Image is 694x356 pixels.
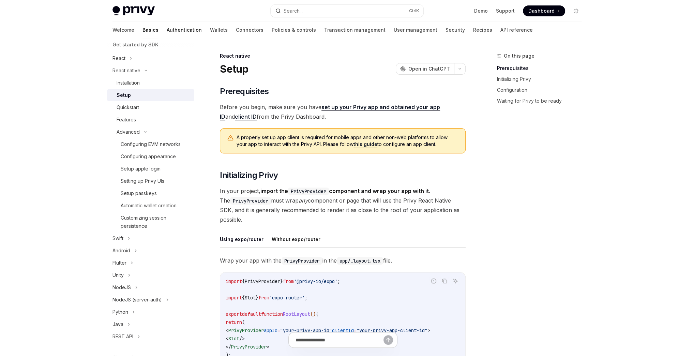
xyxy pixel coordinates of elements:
span: } [256,295,258,301]
code: app/_layout.tsx [337,257,383,265]
a: Prerequisites [497,63,587,74]
a: Wallets [210,22,228,38]
div: Advanced [117,128,140,136]
div: Python [112,308,128,316]
div: Installation [117,79,140,87]
span: Wrap your app with the in the file. [220,256,466,265]
div: Unity [112,271,124,279]
a: Configuring EVM networks [107,138,194,150]
div: REST API [112,332,133,341]
div: Java [112,320,123,328]
span: clientId [332,327,354,333]
span: from [258,295,269,301]
button: Open in ChatGPT [396,63,454,75]
div: Features [117,116,136,124]
span: In your project, . The must wrap component or page that will use the Privy React Native SDK, and ... [220,186,466,224]
a: Setup passkeys [107,187,194,199]
span: Dashboard [528,8,555,14]
span: import [226,278,242,284]
a: Configuration [497,85,587,95]
span: ; [337,278,340,284]
span: PrivyProvider [245,278,280,284]
div: Android [112,247,130,255]
a: API reference [500,22,533,38]
a: Quickstart [107,101,194,114]
div: Customizing session persistence [121,214,190,230]
span: () [310,311,316,317]
div: Flutter [112,259,126,267]
span: "your-privy-app-client-id" [357,327,427,333]
a: Installation [107,77,194,89]
a: Automatic wallet creation [107,199,194,212]
span: 'expo-router' [269,295,305,301]
span: = [277,327,280,333]
span: Open in ChatGPT [408,65,450,72]
button: Using expo/router [220,231,263,247]
button: Ask AI [451,277,460,285]
span: PrivyProvider [228,327,264,333]
button: Without expo/router [272,231,320,247]
a: Setup apple login [107,163,194,175]
a: this guide [353,141,377,147]
em: any [299,197,308,204]
span: Prerequisites [220,86,269,97]
img: light logo [112,6,155,16]
a: Setup [107,89,194,101]
h1: Setup [220,63,248,75]
div: Swift [112,234,123,242]
div: Configuring EVM networks [121,140,181,148]
div: Setting up Privy UIs [121,177,164,185]
span: } [280,278,283,284]
span: appId [264,327,277,333]
span: A properly set up app client is required for mobile apps and other non-web platforms to allow you... [237,134,458,148]
span: RootLayout [283,311,310,317]
span: Initializing Privy [220,170,278,181]
svg: Warning [227,135,234,142]
span: { [242,278,245,284]
a: Features [107,114,194,126]
div: React [112,54,125,62]
a: User management [394,22,437,38]
button: Search...CtrlK [271,5,423,17]
span: ; [305,295,307,301]
button: Toggle dark mode [571,5,582,16]
code: PrivyProvider [230,197,271,205]
a: Transaction management [324,22,386,38]
a: Authentication [167,22,202,38]
div: Quickstart [117,103,139,112]
a: Welcome [112,22,134,38]
span: = [354,327,357,333]
a: Security [446,22,465,38]
div: Setup apple login [121,165,161,173]
div: React native [220,53,466,59]
strong: import the component and wrap your app with it [260,188,429,194]
span: < [226,327,228,333]
span: "your-privy-app-id" [280,327,332,333]
code: PrivyProvider [282,257,322,265]
a: Initializing Privy [497,74,587,85]
span: function [261,311,283,317]
code: PrivyProvider [288,188,329,195]
a: Setting up Privy UIs [107,175,194,187]
div: Configuring appearance [121,152,176,161]
a: Recipes [473,22,492,38]
a: Policies & controls [272,22,316,38]
a: Demo [474,8,488,14]
button: Report incorrect code [429,277,438,285]
div: Search... [284,7,303,15]
span: export [226,311,242,317]
a: Support [496,8,515,14]
div: Automatic wallet creation [121,202,177,210]
span: ( [242,319,245,325]
span: Ctrl K [409,8,419,14]
div: React native [112,66,140,75]
button: Send message [383,335,393,345]
a: set up your Privy app and obtained your app ID [220,104,440,120]
div: NodeJS [112,283,131,292]
span: '@privy-io/expo' [294,278,337,284]
span: { [242,295,245,301]
span: > [427,327,430,333]
span: Before you begin, make sure you have and from the Privy Dashboard. [220,102,466,121]
button: Copy the contents from the code block [440,277,449,285]
span: return [226,319,242,325]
